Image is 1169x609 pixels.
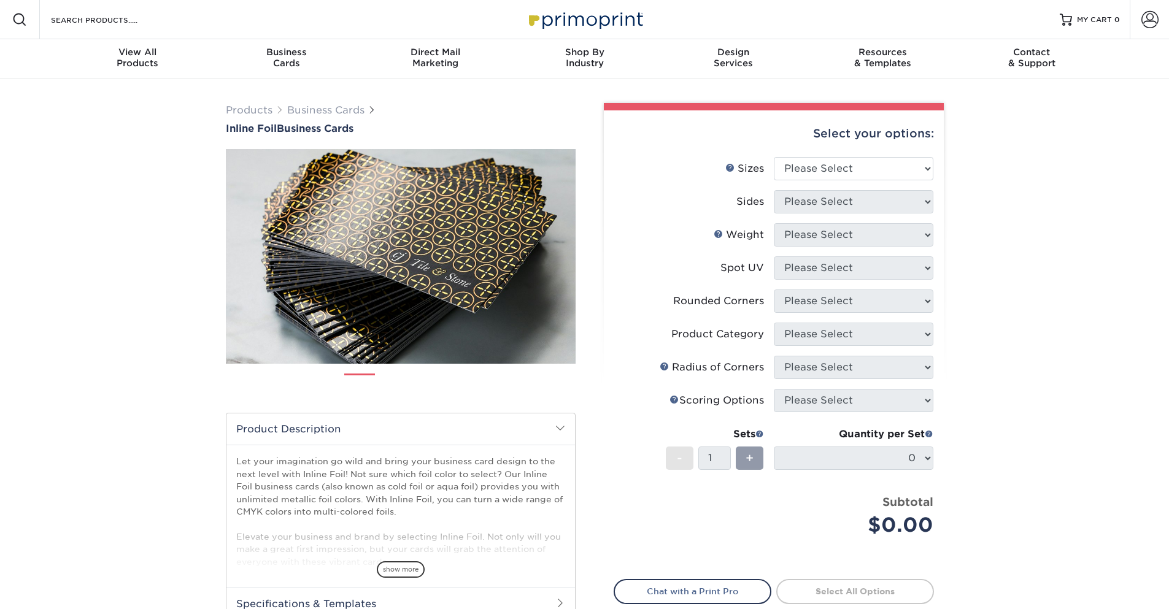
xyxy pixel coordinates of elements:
span: show more [377,561,425,578]
h2: Product Description [226,413,575,445]
strong: Subtotal [882,495,933,508]
span: MY CART [1077,15,1112,25]
div: Sides [736,194,764,209]
div: Cards [212,47,361,69]
div: Quantity per Set [774,427,933,442]
span: Contact [957,47,1106,58]
span: - [677,449,682,467]
div: Marketing [361,47,510,69]
div: Rounded Corners [673,294,764,308]
div: Services [659,47,808,69]
span: + [746,449,754,467]
img: Business Cards 02 [385,369,416,399]
img: Inline Foil 01 [226,82,576,431]
span: Inline Foil [226,123,277,134]
a: View AllProducts [63,39,212,79]
a: Contact& Support [957,39,1106,79]
a: Direct MailMarketing [361,39,510,79]
span: View All [63,47,212,58]
img: Business Cards 01 [344,369,375,400]
a: Chat with a Print Pro [614,579,771,603]
div: & Support [957,47,1106,69]
input: SEARCH PRODUCTS..... [50,12,169,27]
div: Select your options: [614,110,934,157]
div: & Templates [808,47,957,69]
div: $0.00 [783,510,933,540]
a: Select All Options [776,579,934,603]
div: Sets [666,427,764,442]
a: Business Cards [287,104,365,116]
div: Sizes [725,161,764,176]
div: Scoring Options [669,393,764,408]
a: Products [226,104,272,116]
span: Design [659,47,808,58]
span: 0 [1114,15,1120,24]
div: Products [63,47,212,69]
div: Product Category [671,327,764,342]
div: Industry [510,47,659,69]
span: Direct Mail [361,47,510,58]
div: Spot UV [720,261,764,275]
a: Shop ByIndustry [510,39,659,79]
a: Resources& Templates [808,39,957,79]
span: Resources [808,47,957,58]
span: Shop By [510,47,659,58]
a: Inline FoilBusiness Cards [226,123,576,134]
a: DesignServices [659,39,808,79]
span: Business [212,47,361,58]
div: Radius of Corners [660,360,764,375]
div: Weight [714,228,764,242]
h1: Business Cards [226,123,576,134]
img: Business Cards 03 [426,369,457,399]
img: Primoprint [523,6,646,33]
a: BusinessCards [212,39,361,79]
